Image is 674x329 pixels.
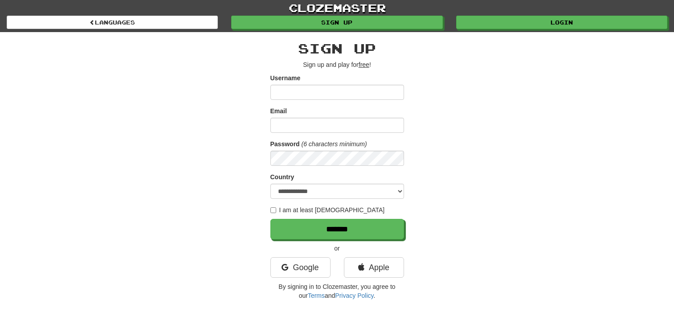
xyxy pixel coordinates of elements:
input: I am at least [DEMOGRAPHIC_DATA] [270,207,276,213]
label: Username [270,74,301,82]
a: Languages [7,16,218,29]
a: Sign up [231,16,442,29]
p: or [270,244,404,253]
p: By signing in to Clozemaster, you agree to our and . [270,282,404,300]
u: free [359,61,369,68]
label: Password [270,140,300,148]
h2: Sign up [270,41,404,56]
em: (6 characters minimum) [302,140,367,148]
a: Privacy Policy [335,292,373,299]
a: Terms [308,292,325,299]
label: Country [270,173,294,181]
label: I am at least [DEMOGRAPHIC_DATA] [270,206,385,214]
label: Email [270,107,287,115]
a: Login [456,16,667,29]
a: Google [270,257,331,278]
a: Apple [344,257,404,278]
p: Sign up and play for ! [270,60,404,69]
